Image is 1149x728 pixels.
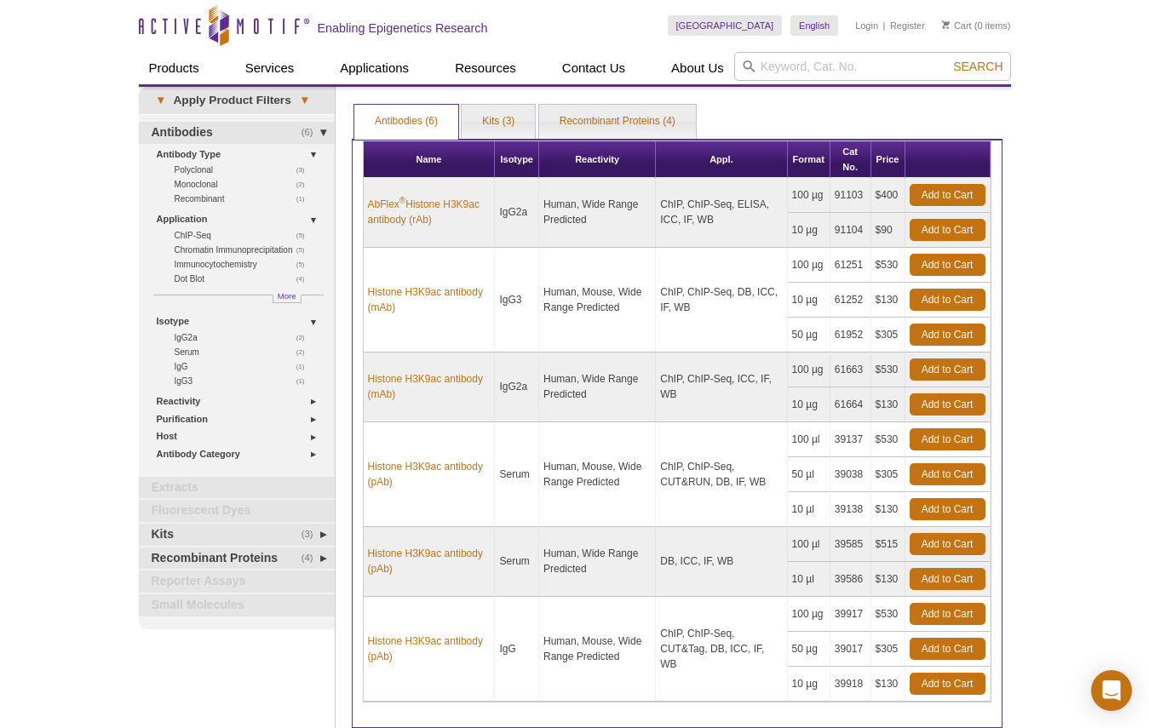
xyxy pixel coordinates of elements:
[445,52,526,84] a: Resources
[157,146,325,163] a: Antibody Type
[278,289,296,303] span: More
[910,393,985,416] a: Add to Cart
[462,105,535,139] a: Kits (3)
[495,248,539,353] td: IgG3
[830,318,871,353] td: 61952
[296,330,314,345] span: (2)
[495,141,539,178] th: Isotype
[830,597,871,632] td: 39917
[495,178,539,248] td: IgG2a
[910,498,985,520] a: Add to Cart
[539,141,656,178] th: Reactivity
[296,272,314,286] span: (4)
[871,597,905,632] td: $530
[157,445,325,463] a: Antibody Category
[871,353,905,387] td: $530
[788,632,830,667] td: 50 µg
[175,359,314,374] a: (1)IgG
[399,196,405,205] sup: ®
[734,52,1011,81] input: Keyword, Cat. No.
[157,210,325,228] a: Application
[871,283,905,318] td: $130
[871,318,905,353] td: $305
[296,243,314,257] span: (5)
[495,422,539,527] td: Serum
[910,254,985,276] a: Add to Cart
[296,228,314,243] span: (5)
[788,213,830,248] td: 10 µg
[1091,670,1132,711] div: Open Intercom Messenger
[830,248,871,283] td: 61251
[830,178,871,213] td: 91103
[302,122,323,144] span: (6)
[539,527,656,597] td: Human, Wide Range Predicted
[147,93,174,108] span: ▾
[871,141,905,178] th: Price
[175,257,314,272] a: (5)Immunocytochemistry
[539,597,656,702] td: Human, Mouse, Wide Range Predicted
[364,141,496,178] th: Name
[871,457,905,492] td: $305
[788,527,830,562] td: 100 µl
[175,177,314,192] a: (2)Monoclonal
[175,272,314,286] a: (4)Dot Blot
[539,422,656,527] td: Human, Mouse, Wide Range Predicted
[661,52,734,84] a: About Us
[273,295,302,303] a: More
[830,213,871,248] td: 91104
[948,59,1008,74] button: Search
[830,632,871,667] td: 39017
[871,492,905,527] td: $130
[291,93,318,108] span: ▾
[830,387,871,422] td: 61664
[235,52,305,84] a: Services
[910,219,985,241] a: Add to Cart
[296,374,314,388] span: (1)
[871,213,905,248] td: $90
[175,163,314,177] a: (3)Polyclonal
[175,192,314,206] a: (1)Recombinant
[656,597,787,702] td: ChIP, ChIP-Seq, CUT&Tag, DB, ICC, IF, WB
[883,15,886,36] li: |
[910,673,985,695] a: Add to Cart
[910,638,985,660] a: Add to Cart
[552,52,635,84] a: Contact Us
[139,570,335,593] a: Reporter Assays
[139,122,335,144] a: (6)Antibodies
[175,345,314,359] a: (2)Serum
[788,318,830,353] td: 50 µg
[910,289,985,311] a: Add to Cart
[910,324,985,346] a: Add to Cart
[942,20,972,32] a: Cart
[788,178,830,213] td: 100 µg
[175,374,314,388] a: (1)IgG3
[830,527,871,562] td: 39585
[539,178,656,248] td: Human, Wide Range Predicted
[910,358,985,381] a: Add to Cart
[871,632,905,667] td: $305
[175,228,314,243] a: (5)ChIP-Seq
[157,427,325,445] a: Host
[830,457,871,492] td: 39038
[368,633,491,664] a: Histone H3K9ac antibody (pAb)
[139,524,335,546] a: (3)Kits
[890,20,925,32] a: Register
[330,52,419,84] a: Applications
[157,393,325,410] a: Reactivity
[855,20,878,32] a: Login
[871,527,905,562] td: $515
[354,105,458,139] a: Antibodies (6)
[139,594,335,616] a: Small Molecules
[788,422,830,457] td: 100 µl
[788,353,830,387] td: 100 µg
[296,192,314,206] span: (1)
[368,284,491,315] a: Histone H3K9ac antibody (mAb)
[871,248,905,283] td: $530
[871,387,905,422] td: $130
[495,353,539,422] td: IgG2a
[175,330,314,345] a: (2)IgG2a
[910,184,985,206] a: Add to Cart
[302,547,323,570] span: (4)
[871,667,905,702] td: $130
[788,283,830,318] td: 10 µg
